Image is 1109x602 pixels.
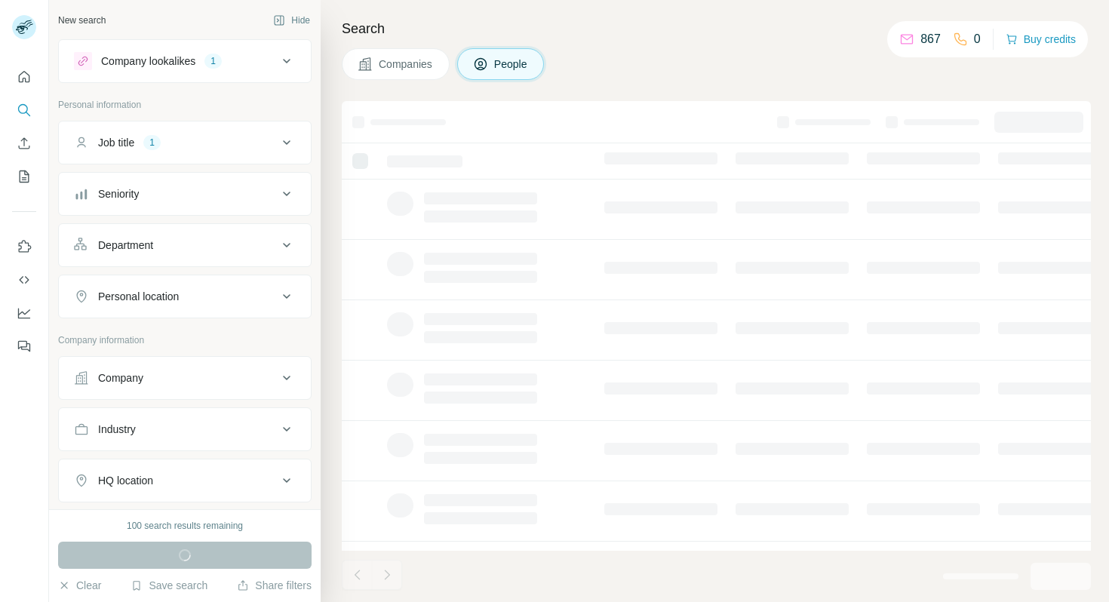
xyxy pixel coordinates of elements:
button: Buy credits [1006,29,1076,50]
button: My lists [12,163,36,190]
div: 1 [204,54,222,68]
p: 867 [920,30,941,48]
div: HQ location [98,473,153,488]
div: 1 [143,136,161,149]
h4: Search [342,18,1091,39]
button: Company lookalikes1 [59,43,311,79]
div: Industry [98,422,136,437]
div: Company [98,370,143,385]
p: Personal information [58,98,312,112]
p: 0 [974,30,981,48]
span: Companies [379,57,434,72]
button: Use Surfe API [12,266,36,293]
button: Feedback [12,333,36,360]
button: Department [59,227,311,263]
button: Dashboard [12,299,36,327]
button: Quick start [12,63,36,91]
button: Company [59,360,311,396]
button: Use Surfe on LinkedIn [12,233,36,260]
button: Job title1 [59,124,311,161]
button: Hide [263,9,321,32]
div: New search [58,14,106,27]
button: Seniority [59,176,311,212]
div: Job title [98,135,134,150]
button: Personal location [59,278,311,315]
button: HQ location [59,462,311,499]
span: People [494,57,529,72]
button: Share filters [237,578,312,593]
div: Company lookalikes [101,54,195,69]
div: Department [98,238,153,253]
button: Enrich CSV [12,130,36,157]
div: Seniority [98,186,139,201]
button: Search [12,97,36,124]
button: Save search [131,578,207,593]
p: Company information [58,333,312,347]
div: Personal location [98,289,179,304]
button: Clear [58,578,101,593]
div: 100 search results remaining [127,519,243,533]
button: Industry [59,411,311,447]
